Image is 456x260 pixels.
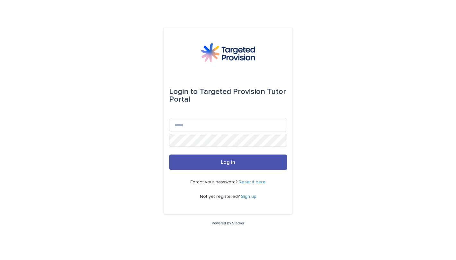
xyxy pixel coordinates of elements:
span: Login to [169,88,198,96]
div: Targeted Provision Tutor Portal [169,83,287,108]
a: Powered By Stacker [212,221,244,225]
img: M5nRWzHhSzIhMunXDL62 [201,43,255,62]
span: Log in [221,160,235,165]
a: Sign up [241,194,256,199]
span: Not yet registered? [200,194,241,199]
a: Reset it here [239,180,266,184]
button: Log in [169,155,287,170]
span: Forgot your password? [190,180,239,184]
